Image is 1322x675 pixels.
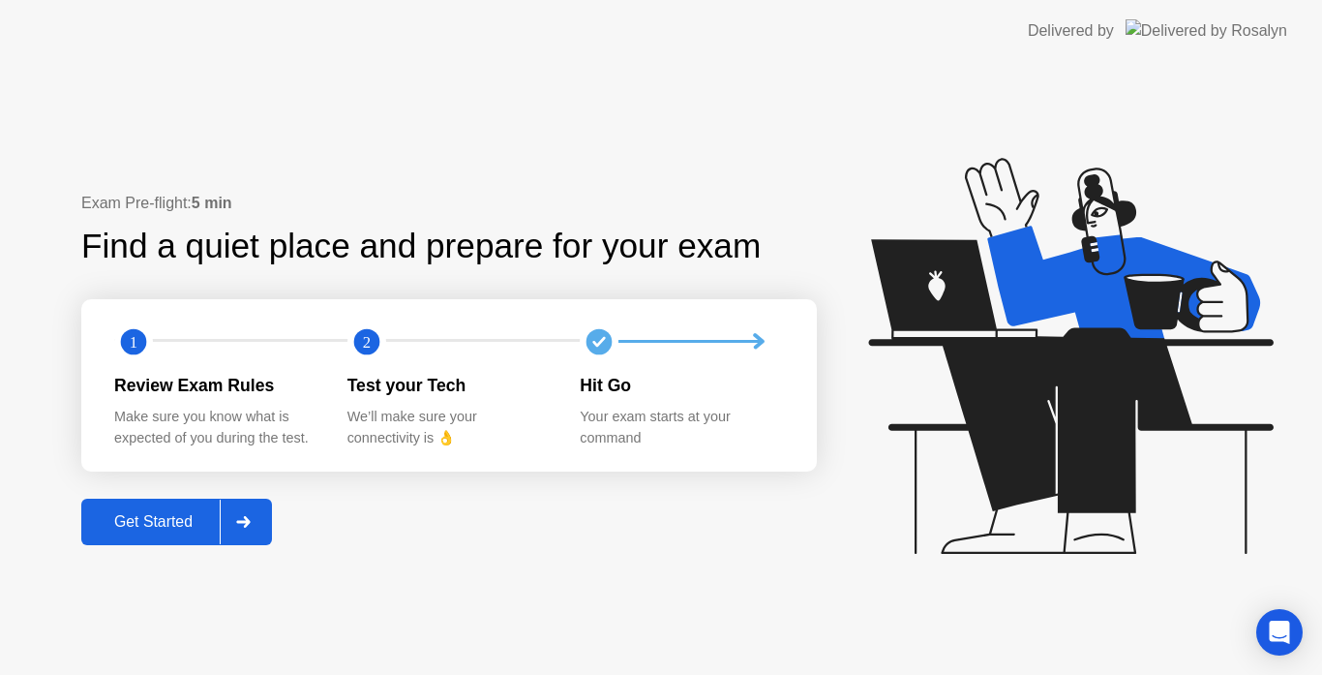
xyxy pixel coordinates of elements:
[1256,609,1303,656] div: Open Intercom Messenger
[192,195,232,211] b: 5 min
[130,332,137,351] text: 1
[580,407,782,448] div: Your exam starts at your command
[1126,19,1287,42] img: Delivered by Rosalyn
[114,407,316,448] div: Make sure you know what is expected of you during the test.
[580,373,782,398] div: Hit Go
[347,407,550,448] div: We’ll make sure your connectivity is 👌
[81,221,764,272] div: Find a quiet place and prepare for your exam
[81,499,272,545] button: Get Started
[347,373,550,398] div: Test your Tech
[81,192,817,215] div: Exam Pre-flight:
[87,513,220,531] div: Get Started
[363,332,371,351] text: 2
[1028,19,1114,43] div: Delivered by
[114,373,316,398] div: Review Exam Rules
